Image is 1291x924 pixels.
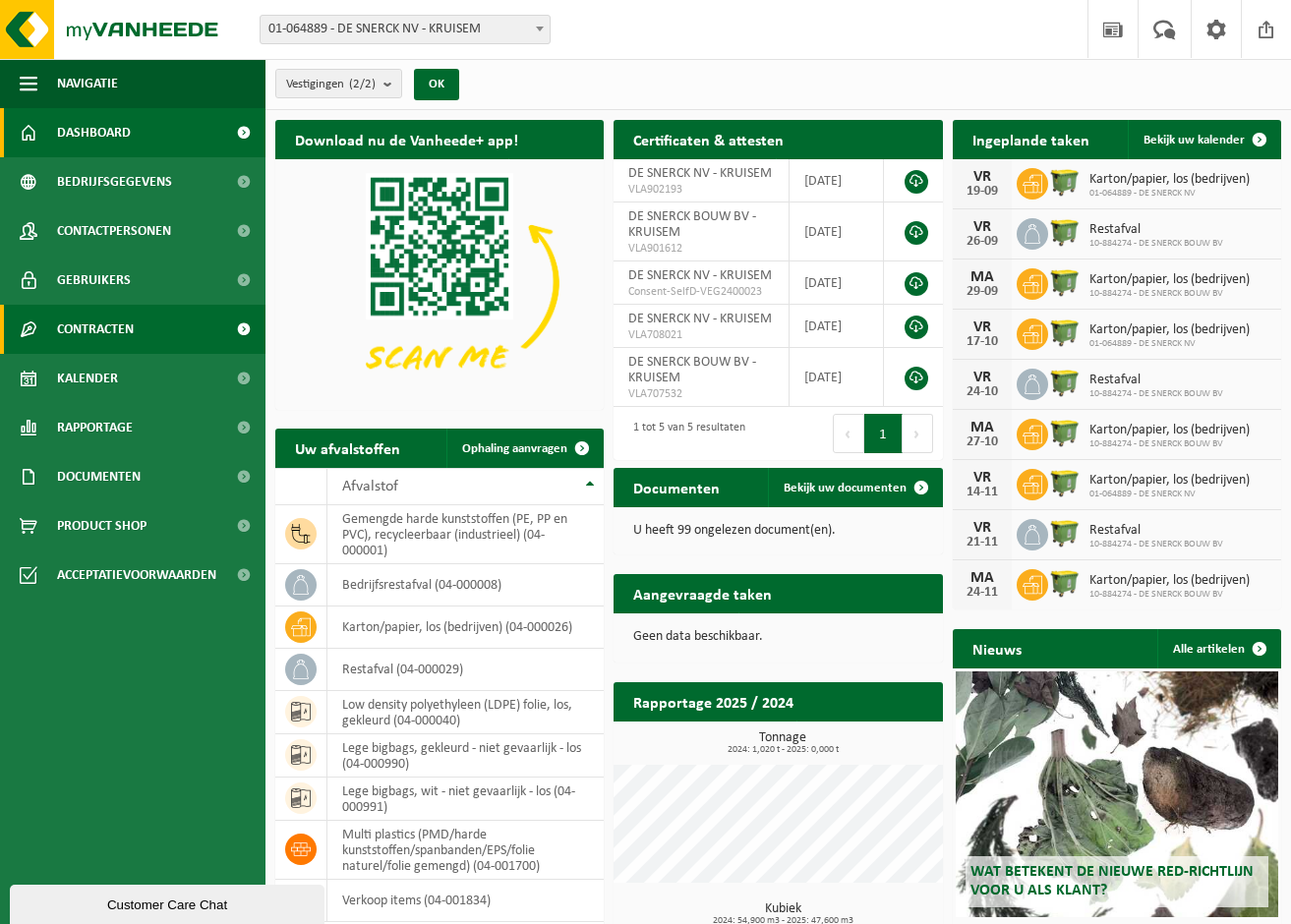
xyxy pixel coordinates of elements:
td: [DATE] [790,202,885,261]
button: OK [414,69,459,100]
button: Previous [833,414,864,453]
span: Wat betekent de nieuwe RED-richtlijn voor u als klant? [970,864,1254,898]
span: Karton/papier, los (bedrijven) [1089,322,1250,338]
span: Vestigingen [286,70,376,99]
td: bedrijfsrestafval (04-000008) [327,564,604,606]
div: MA [963,269,1002,285]
h2: Download nu de Vanheede+ app! [275,120,538,158]
span: 2024: 1,020 t - 2025: 0,000 t [623,745,942,755]
span: Restafval [1089,373,1223,388]
button: 1 [864,414,903,453]
h3: Tonnage [623,731,942,755]
span: VLA707532 [628,386,773,402]
span: Bekijk uw kalender [1144,134,1245,146]
img: WB-1100-HPE-GN-50 [1048,265,1082,299]
span: Kalender [57,354,118,403]
img: WB-1100-HPE-GN-50 [1048,215,1082,249]
div: VR [963,319,1002,335]
span: Bekijk uw documenten [784,482,907,494]
div: 26-09 [963,235,1002,249]
div: VR [963,219,1002,235]
span: 10-884274 - DE SNERCK BOUW BV [1089,589,1250,601]
iframe: chat widget [10,881,328,924]
div: MA [963,570,1002,586]
span: Bedrijfsgegevens [57,157,172,206]
td: karton/papier, los (bedrijven) (04-000026) [327,606,604,649]
span: Karton/papier, los (bedrijven) [1089,272,1250,288]
span: Rapportage [57,403,133,452]
span: Acceptatievoorwaarden [57,550,216,600]
td: lege bigbags, wit - niet gevaarlijk - los (04-000991) [327,778,604,821]
h2: Uw afvalstoffen [275,429,420,467]
span: Gebruikers [57,256,131,305]
span: Karton/papier, los (bedrijven) [1089,423,1250,438]
span: 10-884274 - DE SNERCK BOUW BV [1089,288,1250,300]
span: Product Shop [57,501,147,550]
td: [DATE] [790,348,885,407]
span: Navigatie [57,59,118,108]
div: MA [963,420,1002,435]
span: 01-064889 - DE SNERCK NV [1089,489,1250,500]
td: multi plastics (PMD/harde kunststoffen/spanbanden/EPS/folie naturel/folie gemengd) (04-001700) [327,821,604,880]
p: Geen data beschikbaar. [633,630,922,644]
td: [DATE] [790,159,885,202]
td: [DATE] [790,305,885,348]
a: Bekijk rapportage [796,721,941,760]
span: Contactpersonen [57,206,171,256]
h2: Rapportage 2025 / 2024 [614,682,813,721]
a: Wat betekent de nieuwe RED-richtlijn voor u als klant? [956,671,1278,917]
div: 19-09 [963,185,1002,199]
span: DE SNERCK BOUW BV - KRUISEM [628,209,756,240]
count: (2/2) [349,78,376,90]
img: WB-1100-HPE-GN-50 [1048,416,1082,449]
a: Bekijk uw kalender [1128,120,1279,159]
span: Restafval [1089,523,1223,539]
span: DE SNERCK BOUW BV - KRUISEM [628,355,756,385]
p: U heeft 99 ongelezen document(en). [633,524,922,538]
h2: Ingeplande taken [953,120,1109,158]
td: lege bigbags, gekleurd - niet gevaarlijk - los (04-000990) [327,734,604,778]
span: Contracten [57,305,134,354]
span: 01-064889 - DE SNERCK NV - KRUISEM [260,15,551,44]
span: Consent-SelfD-VEG2400023 [628,284,773,300]
img: WB-1100-HPE-GN-50 [1048,316,1082,349]
a: Alle artikelen [1157,629,1279,668]
img: Download de VHEPlus App [275,159,604,406]
div: VR [963,470,1002,486]
span: 01-064889 - DE SNERCK NV [1089,338,1250,350]
h2: Documenten [614,468,739,506]
div: 24-10 [963,385,1002,399]
div: VR [963,370,1002,385]
span: VLA708021 [628,327,773,343]
span: Karton/papier, los (bedrijven) [1089,473,1250,489]
h2: Aangevraagde taken [614,574,792,612]
a: Ophaling aanvragen [446,429,602,468]
div: 24-11 [963,586,1002,600]
div: 27-10 [963,435,1002,449]
div: VR [963,169,1002,185]
td: verkoop items (04-001834) [327,880,604,922]
td: low density polyethyleen (LDPE) folie, los, gekleurd (04-000040) [327,691,604,734]
span: 10-884274 - DE SNERCK BOUW BV [1089,238,1223,250]
div: 14-11 [963,486,1002,499]
h2: Certificaten & attesten [614,120,803,158]
span: Ophaling aanvragen [462,442,567,455]
span: Afvalstof [342,479,398,494]
div: 1 tot 5 van 5 resultaten [623,412,745,455]
img: WB-1100-HPE-GN-50 [1048,366,1082,399]
td: [DATE] [790,261,885,305]
span: Karton/papier, los (bedrijven) [1089,172,1250,188]
span: Documenten [57,452,141,501]
img: WB-1100-HPE-GN-50 [1048,516,1082,549]
span: DE SNERCK NV - KRUISEM [628,166,772,181]
span: Restafval [1089,222,1223,238]
span: 01-064889 - DE SNERCK NV - KRUISEM [261,16,550,43]
span: 10-884274 - DE SNERCK BOUW BV [1089,388,1223,400]
div: 21-11 [963,536,1002,549]
button: Next [903,414,933,453]
button: Vestigingen(2/2) [275,69,402,98]
span: 01-064889 - DE SNERCK NV [1089,188,1250,200]
span: Karton/papier, los (bedrijven) [1089,573,1250,589]
span: VLA902193 [628,182,773,198]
